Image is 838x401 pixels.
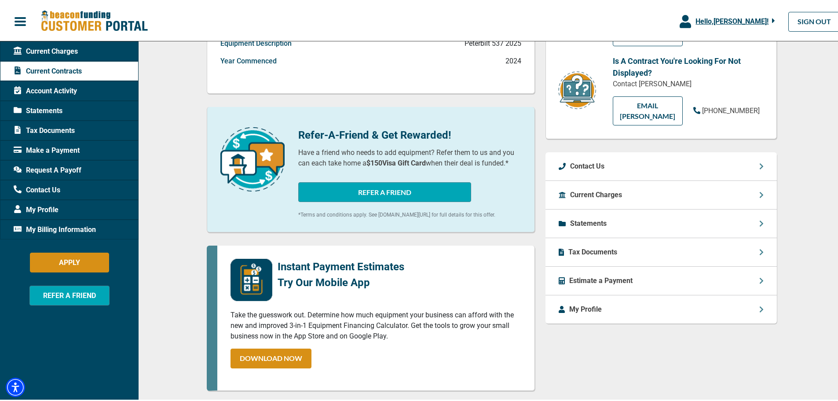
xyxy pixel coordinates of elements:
button: REFER A FRIEND [29,284,110,304]
span: Make a Payment [14,143,80,154]
span: Hello, [PERSON_NAME] ! [695,15,768,24]
span: My Profile [14,203,59,213]
img: refer-a-friend-icon.png [220,125,285,190]
p: Tax Documents [568,245,617,256]
img: Beacon Funding Customer Portal Logo [40,8,148,31]
span: Request A Payoff [14,163,81,174]
button: REFER A FRIEND [298,180,471,200]
a: [PHONE_NUMBER] [693,104,760,114]
p: My Profile [569,302,602,313]
span: Contact Us [14,183,60,194]
p: Peterbilt 537 2025 [465,37,521,47]
p: Is A Contract You're Looking For Not Displayed? [613,53,763,77]
p: Try Our Mobile App [278,273,404,289]
p: Have a friend who needs to add equipment? Refer them to us and you can each take home a when thei... [298,146,521,167]
p: Estimate a Payment [569,274,633,284]
p: *Terms and conditions apply. See [DOMAIN_NAME][URL] for full details for this offer. [298,209,521,217]
a: DOWNLOAD NOW [231,347,311,367]
span: Statements [14,104,62,114]
p: Contact Us [570,159,604,170]
div: Accessibility Menu [6,376,25,395]
span: Account Activity [14,84,77,95]
p: Instant Payment Estimates [278,257,404,273]
p: Year Commenced [220,54,277,65]
img: mobile-app-logo.png [231,257,272,299]
b: $150 Visa Gift Card [366,157,426,166]
span: Current Contracts [14,64,82,75]
p: Equipment Description [220,37,292,47]
p: Refer-A-Friend & Get Rewarded! [298,125,521,141]
p: Current Charges [570,188,622,199]
a: EMAIL [PERSON_NAME] [613,95,683,124]
p: Contact [PERSON_NAME] [613,77,763,88]
button: APPLY [30,251,109,271]
span: My Billing Information [14,223,96,233]
p: 2024 [505,54,521,65]
img: contract-icon.png [557,69,597,109]
span: Current Charges [14,44,78,55]
p: Statements [570,217,607,227]
p: Take the guesswork out. Determine how much equipment your business can afford with the new and im... [231,308,521,340]
span: [PHONE_NUMBER] [702,105,760,113]
span: Tax Documents [14,124,75,134]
